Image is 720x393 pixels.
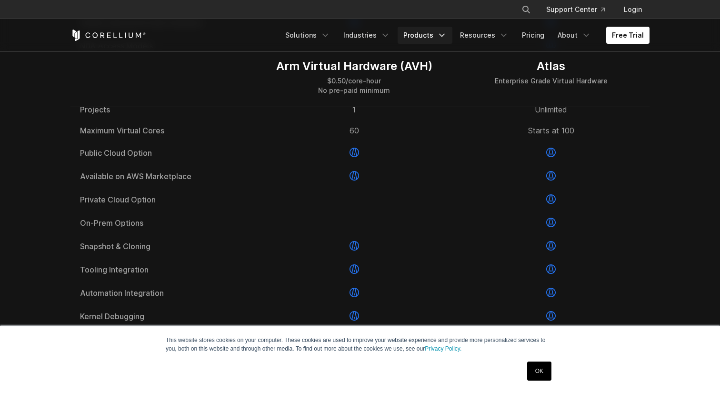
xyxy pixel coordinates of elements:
a: Available on AWS Marketplace [80,172,246,180]
span: On-Prem Options [80,219,246,227]
div: Navigation Menu [510,1,650,18]
p: This website stores cookies on your computer. These cookies are used to improve your website expe... [166,336,554,353]
div: $0.50/core-hour No pre-paid minimum [276,76,432,95]
span: 1 [352,106,356,113]
a: Private Cloud Option [80,196,246,203]
span: Unlimited [535,106,567,113]
span: Starts at 100 [528,127,574,134]
button: Search [518,1,535,18]
div: Enterprise Grade Virtual Hardware [495,76,608,86]
span: Snapshot & Cloning [80,242,246,250]
a: Products [398,27,452,44]
span: Tooling Integration [80,266,246,273]
a: Privacy Policy. [425,345,461,352]
a: Pricing [516,27,550,44]
a: Login [616,1,650,18]
span: Public Cloud Option [80,149,246,157]
a: Support Center [539,1,612,18]
span: 60 [350,127,359,134]
span: Automation Integration [80,289,246,297]
a: Resources [454,27,514,44]
div: Atlas [495,59,608,73]
a: Solutions [280,27,336,44]
a: Corellium Home [70,30,146,41]
a: Industries [338,27,396,44]
a: About [552,27,597,44]
span: Kernel Debugging [80,312,246,320]
a: Maximum Virtual Cores [80,127,246,134]
span: Projects [80,106,246,113]
div: Navigation Menu [280,27,650,44]
a: Free Trial [606,27,650,44]
a: OK [527,362,551,381]
div: Arm Virtual Hardware (AVH) [276,59,432,73]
